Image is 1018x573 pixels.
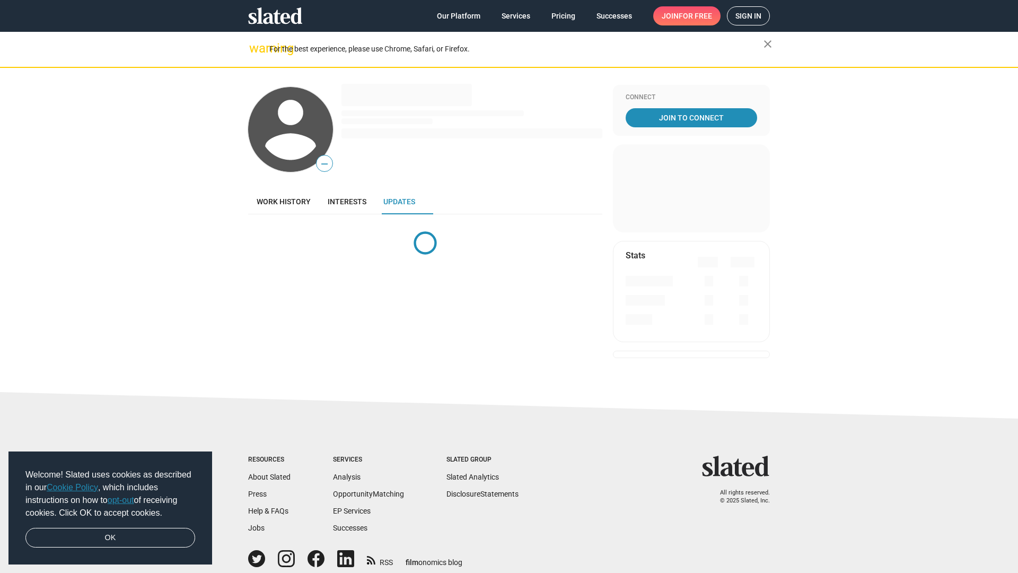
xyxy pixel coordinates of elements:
a: Successes [588,6,640,25]
a: Joinfor free [653,6,721,25]
span: Services [502,6,530,25]
a: About Slated [248,473,291,481]
span: — [317,157,332,171]
span: Join [662,6,712,25]
a: Services [493,6,539,25]
span: Pricing [551,6,575,25]
span: Sign in [735,7,761,25]
a: Join To Connect [626,108,757,127]
span: Welcome! Slated uses cookies as described in our , which includes instructions on how to of recei... [25,468,195,519]
a: RSS [367,551,393,568]
div: Slated Group [446,456,519,464]
span: Updates [383,197,415,206]
a: DisclosureStatements [446,490,519,498]
span: Work history [257,197,311,206]
a: Successes [333,524,367,532]
a: opt-out [108,496,134,505]
div: For the best experience, please use Chrome, Safari, or Firefox. [269,42,763,56]
mat-icon: close [761,38,774,50]
a: Pricing [543,6,584,25]
span: for free [679,6,712,25]
a: Cookie Policy [47,483,98,492]
a: Interests [319,189,375,214]
p: All rights reserved. © 2025 Slated, Inc. [709,489,770,505]
span: Successes [596,6,632,25]
div: Connect [626,93,757,102]
span: film [406,558,418,567]
a: OpportunityMatching [333,490,404,498]
a: Jobs [248,524,265,532]
a: EP Services [333,507,371,515]
a: Analysis [333,473,361,481]
a: Help & FAQs [248,507,288,515]
a: Updates [375,189,424,214]
a: filmonomics blog [406,549,462,568]
a: Sign in [727,6,770,25]
a: dismiss cookie message [25,528,195,548]
div: Resources [248,456,291,464]
a: Our Platform [428,6,489,25]
span: Interests [328,197,366,206]
a: Press [248,490,267,498]
mat-card-title: Stats [626,250,645,261]
a: Work history [248,189,319,214]
a: Slated Analytics [446,473,499,481]
div: cookieconsent [8,452,212,565]
span: Our Platform [437,6,480,25]
span: Join To Connect [628,108,755,127]
mat-icon: warning [249,42,262,55]
div: Services [333,456,404,464]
